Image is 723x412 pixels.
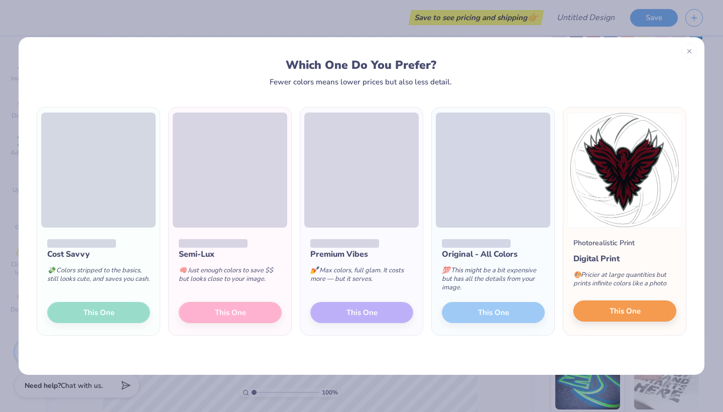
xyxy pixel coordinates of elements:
span: 🧠 [179,266,187,275]
span: 💅 [310,266,318,275]
div: Cost Savvy [47,248,150,260]
div: This might be a bit expensive but has all the details from your image. [442,260,545,302]
div: Original - All Colors [442,248,545,260]
div: Semi-Lux [179,248,282,260]
button: This One [573,300,676,322]
div: Premium Vibes [310,248,413,260]
span: 💸 [47,266,55,275]
div: Digital Print [573,253,676,265]
span: 🎨 [573,270,581,279]
div: Which One Do You Prefer? [46,58,676,72]
div: Photorealistic Print [573,238,635,248]
div: Colors stripped to the basics, still looks cute, and saves you cash. [47,260,150,293]
div: Just enough colors to save $$ but looks close to your image. [179,260,282,293]
div: Pricier at large quantities but prints infinite colors like a photo [573,265,676,298]
span: 💯 [442,266,450,275]
div: Max colors, full glam. It costs more — but it serves. [310,260,413,293]
span: This One [610,305,641,317]
div: Fewer colors means lower prices but also less detail. [270,78,452,86]
img: Photorealistic preview [567,113,682,228]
